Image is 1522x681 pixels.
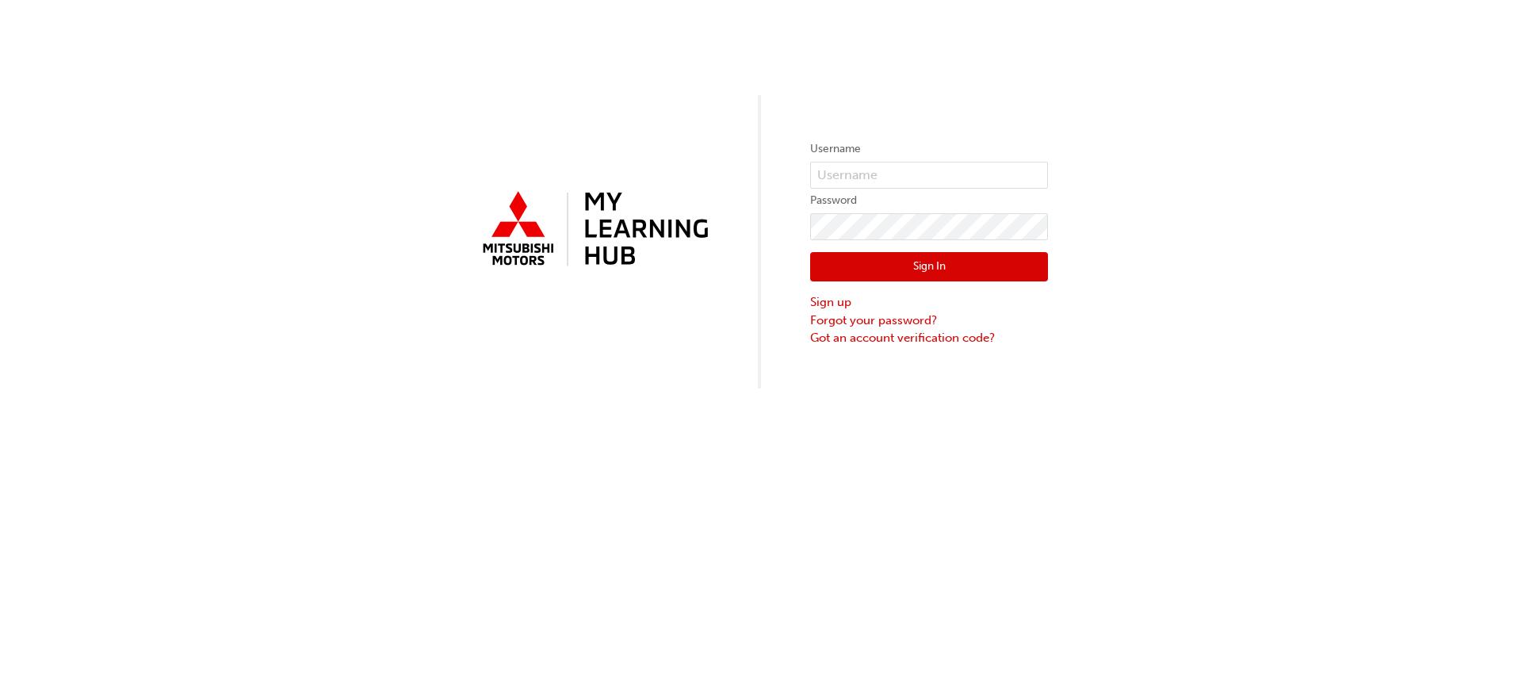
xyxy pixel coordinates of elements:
[474,185,712,275] img: mmal
[810,329,1048,347] a: Got an account verification code?
[810,293,1048,312] a: Sign up
[810,252,1048,282] button: Sign In
[810,312,1048,330] a: Forgot your password?
[810,140,1048,159] label: Username
[810,162,1048,189] input: Username
[810,191,1048,210] label: Password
